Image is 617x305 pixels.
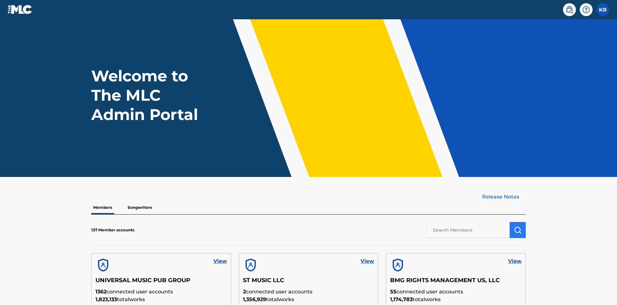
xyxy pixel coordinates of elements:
span: 2 [243,289,246,295]
h5: BMG RIGHTS MANAGEMENT US, LLC [390,277,522,288]
span: 1,356,929 [243,296,266,302]
img: MLC Logo [8,5,32,14]
a: View [213,257,227,265]
span: 1,823,133 [95,296,117,302]
a: Release Notes [482,193,526,201]
p: 137 Member accounts [91,227,134,233]
div: User Menu [596,3,609,16]
h5: ST MUSIC LLC [243,277,374,288]
a: View [361,257,374,265]
p: Songwriters [126,201,154,214]
div: Help [580,3,593,16]
p: connected user accounts [243,288,374,296]
iframe: Chat Widget [585,274,617,305]
img: account [390,257,406,273]
span: 1362 [95,289,106,295]
p: connected user accounts [390,288,522,296]
img: search [566,6,573,14]
span: 55 [390,289,397,295]
img: account [243,257,258,273]
input: Search Members [427,222,510,238]
a: View [508,257,522,265]
img: account [95,257,111,273]
p: total works [390,296,522,303]
span: 1,174,783 [390,296,413,302]
img: Search Works [514,226,522,234]
p: total works [243,296,374,303]
p: total works [95,296,227,303]
img: help [582,6,590,14]
h5: UNIVERSAL MUSIC PUB GROUP [95,277,227,288]
h1: Welcome to The MLC Admin Portal [91,66,211,124]
a: Public Search [563,3,576,16]
p: connected user accounts [95,288,227,296]
p: Members [91,201,114,214]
